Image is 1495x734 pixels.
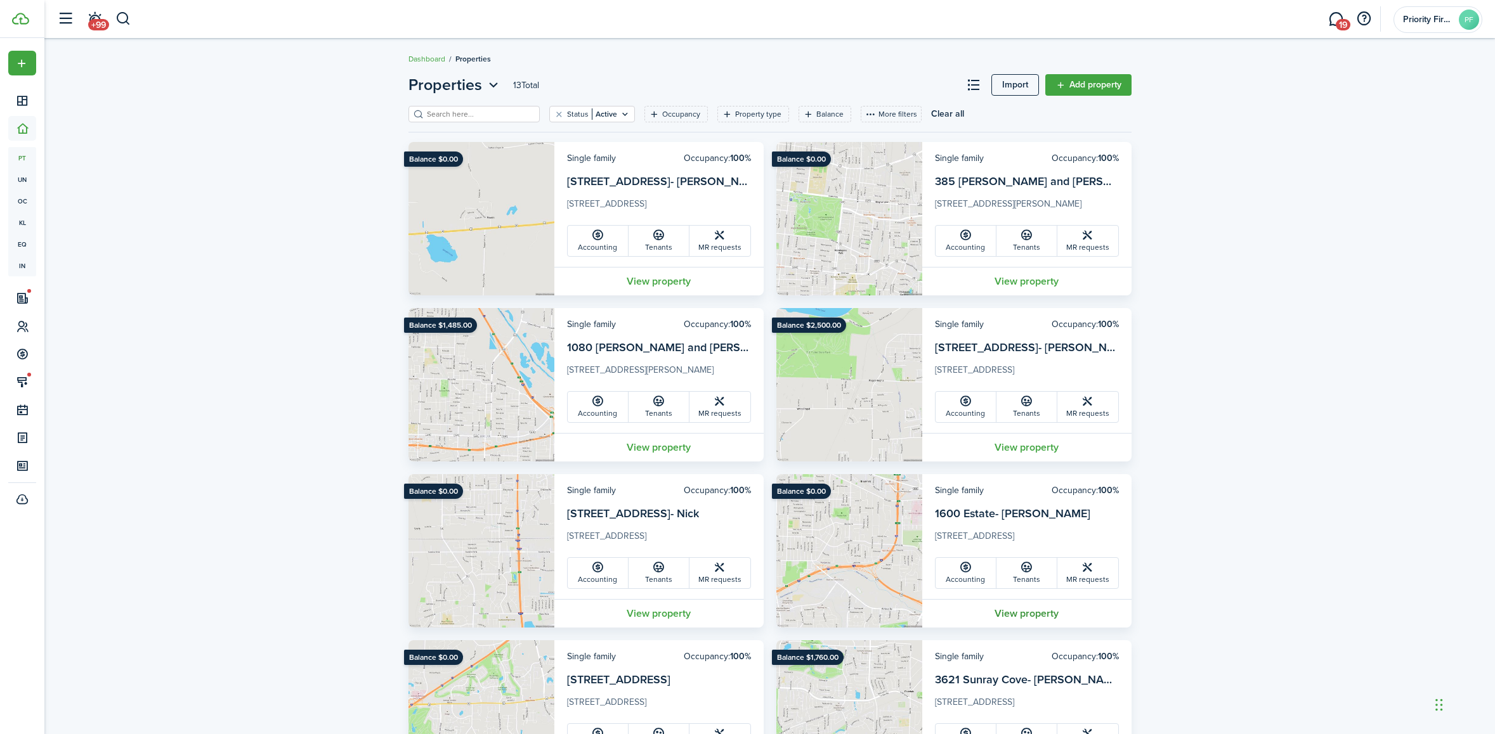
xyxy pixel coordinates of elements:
[730,650,751,663] b: 100%
[1403,15,1454,24] span: Priority First Property Management
[424,108,535,120] input: Search here...
[1045,74,1132,96] a: Add property
[861,106,922,122] button: More filters
[730,151,751,165] b: 100%
[8,212,36,233] span: kl
[1057,226,1118,256] a: MR requests
[816,108,844,120] filter-tag-label: Balance
[88,19,109,30] span: +99
[931,106,964,122] button: Clear all
[935,339,1133,356] a: [STREET_ADDRESS]- [PERSON_NAME]
[567,695,751,716] card-description: [STREET_ADDRESS]
[455,53,491,65] span: Properties
[408,142,554,295] img: Property avatar
[689,226,750,256] a: MR requests
[1052,151,1119,165] card-header-right: Occupancy:
[554,109,565,119] button: Clear filter
[567,671,670,688] a: [STREET_ADDRESS]
[1052,650,1119,663] card-header-right: Occupancy:
[53,7,77,31] button: Open sidebar
[404,650,463,665] ribbon: Balance $0.00
[772,650,844,665] ribbon: Balance $1,760.00
[935,505,1090,522] a: 1600 Estate- [PERSON_NAME]
[935,650,984,663] card-header-left: Single family
[799,106,851,122] filter-tag: Open filter
[408,74,502,96] button: Open menu
[12,13,29,25] img: TenantCloud
[567,318,616,331] card-header-left: Single family
[549,106,635,122] filter-tag: Open filter
[730,484,751,497] b: 100%
[567,363,751,383] card-description: [STREET_ADDRESS][PERSON_NAME]
[8,190,36,212] span: oc
[408,308,554,461] img: Property avatar
[1435,686,1443,724] div: Drag
[8,169,36,190] a: un
[936,392,996,422] a: Accounting
[730,318,751,331] b: 100%
[408,74,482,96] span: Properties
[567,339,799,356] a: 1080 [PERSON_NAME] and [PERSON_NAME]
[1353,8,1374,30] button: Open resource center
[567,151,616,165] card-header-left: Single family
[568,558,629,588] a: Accounting
[735,108,781,120] filter-tag-label: Property type
[996,226,1057,256] a: Tenants
[82,3,107,35] a: Notifications
[935,363,1119,383] card-description: [STREET_ADDRESS]
[717,106,789,122] filter-tag: Open filter
[772,484,831,499] ribbon: Balance $0.00
[8,147,36,169] a: pt
[115,8,131,30] button: Search
[922,433,1132,461] a: View property
[554,599,764,628] a: View property
[1052,318,1119,331] card-header-right: Occupancy:
[629,226,689,256] a: Tenants
[8,233,36,255] a: eq
[408,53,445,65] a: Dashboard
[567,650,616,663] card-header-left: Single family
[1098,484,1119,497] b: 100%
[772,318,846,333] ribbon: Balance $2,500.00
[567,529,751,550] card-description: [STREET_ADDRESS]
[684,650,751,663] card-header-right: Occupancy:
[936,558,996,588] a: Accounting
[991,74,1039,96] a: Import
[935,695,1119,716] card-description: [STREET_ADDRESS]
[1324,3,1348,35] a: Messaging
[408,474,554,628] img: Property avatar
[935,318,984,331] card-header-left: Single family
[1052,484,1119,497] card-header-right: Occupancy:
[922,267,1132,295] a: View property
[772,151,831,167] ribbon: Balance $0.00
[404,151,463,167] ribbon: Balance $0.00
[776,474,922,628] img: Property avatar
[776,142,922,295] img: Property avatar
[684,151,751,165] card-header-right: Occupancy:
[567,108,589,120] filter-tag-label: Status
[629,558,689,588] a: Tenants
[996,558,1057,588] a: Tenants
[689,392,750,422] a: MR requests
[1098,151,1119,165] b: 100%
[404,318,477,333] ribbon: Balance $1,485.00
[776,308,922,461] img: Property avatar
[568,392,629,422] a: Accounting
[935,671,1237,688] a: 3621 Sunray Cove- [PERSON_NAME] and [PERSON_NAME]
[554,267,764,295] a: View property
[8,255,36,276] a: in
[1277,597,1495,734] div: Chat Widget
[935,529,1119,550] card-description: [STREET_ADDRESS]
[662,108,700,120] filter-tag-label: Occupancy
[408,74,502,96] portfolio-header-page-nav: Properties
[936,226,996,256] a: Accounting
[684,318,751,331] card-header-right: Occupancy:
[935,173,1161,190] a: 385 [PERSON_NAME] and [PERSON_NAME]
[404,484,463,499] ribbon: Balance $0.00
[935,484,984,497] card-header-left: Single family
[567,197,751,217] card-description: [STREET_ADDRESS]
